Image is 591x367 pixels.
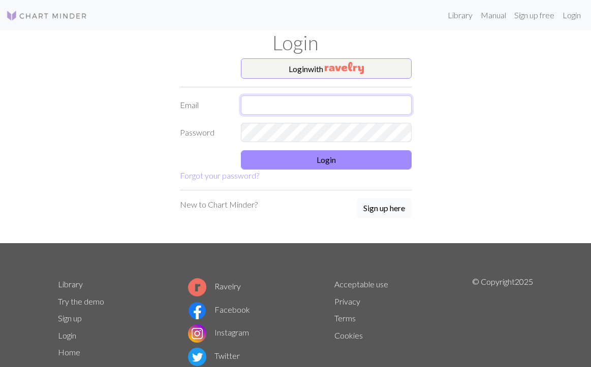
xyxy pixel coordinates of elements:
[334,296,360,306] a: Privacy
[444,5,477,25] a: Library
[188,327,249,337] a: Instagram
[174,123,235,142] label: Password
[188,351,240,360] a: Twitter
[558,5,585,25] a: Login
[241,150,412,170] button: Login
[58,313,82,323] a: Sign up
[241,58,412,79] button: Loginwith
[188,281,241,291] a: Ravelry
[357,198,412,219] a: Sign up here
[334,313,356,323] a: Terms
[477,5,510,25] a: Manual
[188,305,250,314] a: Facebook
[188,302,206,320] img: Facebook logo
[180,171,259,180] a: Forgot your password?
[6,10,87,22] img: Logo
[58,279,83,289] a: Library
[180,198,258,211] p: New to Chart Minder?
[188,348,206,366] img: Twitter logo
[58,347,80,357] a: Home
[334,279,388,289] a: Acceptable use
[357,198,412,218] button: Sign up here
[188,324,206,343] img: Instagram logo
[325,62,364,74] img: Ravelry
[52,30,540,54] h1: Login
[188,278,206,296] img: Ravelry logo
[58,330,76,340] a: Login
[334,330,363,340] a: Cookies
[174,95,235,115] label: Email
[510,5,558,25] a: Sign up free
[58,296,104,306] a: Try the demo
